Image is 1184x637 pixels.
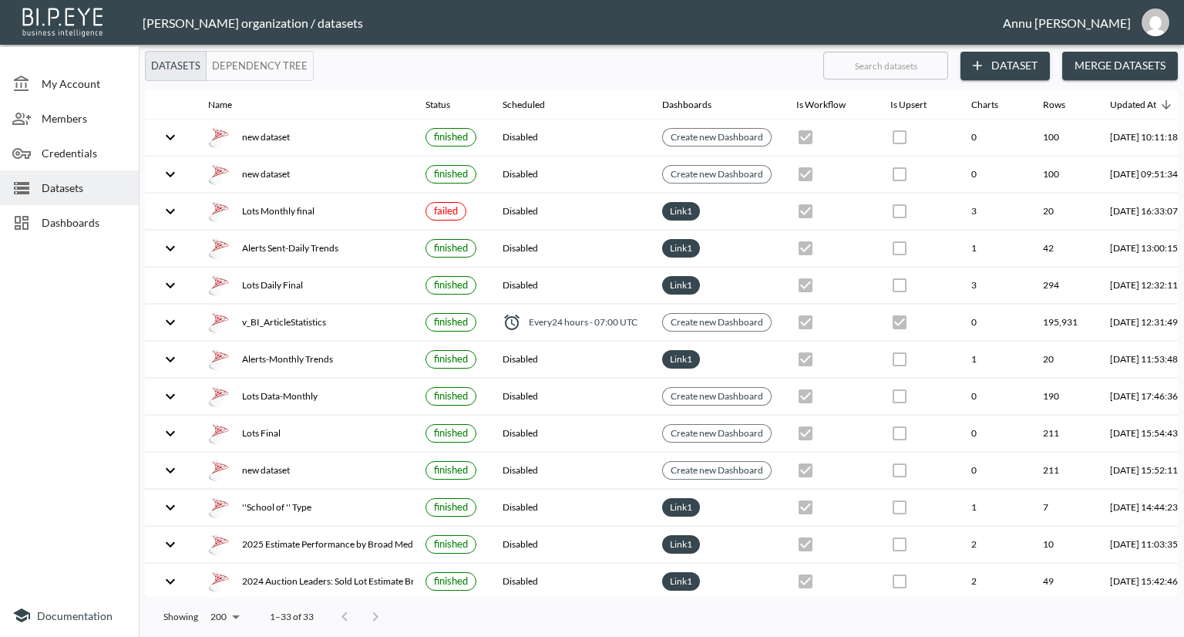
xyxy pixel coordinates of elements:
[413,527,490,563] th: {"type":{},"key":null,"ref":null,"props":{"size":"small","label":{"type":{},"key":null,"ref":null...
[878,416,959,452] th: {"type":{},"key":null,"ref":null,"props":{"disabled":true,"checked":false,"color":"primary","styl...
[204,607,245,627] div: 200
[42,180,126,196] span: Datasets
[1031,268,1098,304] th: 294
[662,128,772,147] div: Create new Dashboard
[434,575,468,587] span: finished
[208,349,401,370] div: Alerts-Monthly Trends
[157,420,183,447] button: expand row
[971,96,1018,114] span: Charts
[959,342,1031,378] th: 1
[413,231,490,267] th: {"type":{},"key":null,"ref":null,"props":{"size":"small","label":{"type":{},"key":null,"ref":null...
[959,231,1031,267] th: 1
[668,387,766,405] a: Create new Dashboard
[157,531,183,558] button: expand row
[425,96,470,114] span: Status
[650,268,784,304] th: {"type":"div","key":null,"ref":null,"props":{"style":{"display":"flex","flexWrap":"wrap","gap":6}...
[490,490,650,526] th: Disabled
[650,527,784,563] th: {"type":"div","key":null,"ref":null,"props":{"style":{"display":"flex","flexWrap":"wrap","gap":6}...
[434,315,468,328] span: finished
[1031,342,1098,378] th: 20
[959,120,1031,156] th: 0
[490,379,650,415] th: Disabled
[650,342,784,378] th: {"type":"div","key":null,"ref":null,"props":{"style":{"display":"flex","flexWrap":"wrap","gap":6}...
[959,305,1031,341] th: 0
[650,416,784,452] th: {"type":{},"key":null,"ref":null,"props":{"size":"small","clickable":true,"style":{"background":"...
[434,278,468,291] span: finished
[1131,4,1180,41] button: annu@mutualart.com
[434,167,468,180] span: finished
[1110,96,1176,114] span: Updated At
[878,527,959,563] th: {"type":{},"key":null,"ref":null,"props":{"disabled":true,"checked":false,"color":"primary","styl...
[196,379,413,415] th: {"type":"div","key":null,"ref":null,"props":{"style":{"display":"flex","gap":16,"alignItems":"cen...
[890,96,947,114] span: Is Upsert
[208,386,230,407] img: mssql icon
[413,490,490,526] th: {"type":{},"key":null,"ref":null,"props":{"size":"small","label":{"type":{},"key":null,"ref":null...
[650,194,784,230] th: {"type":"div","key":null,"ref":null,"props":{"style":{"display":"flex","flexWrap":"wrap","gap":6}...
[196,527,413,563] th: {"type":"div","key":null,"ref":null,"props":{"style":{"display":"flex","gap":16,"alignItems":"cen...
[413,305,490,341] th: {"type":{},"key":null,"ref":null,"props":{"size":"small","label":{"type":{},"key":null,"ref":null...
[878,231,959,267] th: {"type":{},"key":null,"ref":null,"props":{"disabled":true,"checked":false,"color":"primary","styl...
[196,268,413,304] th: {"type":"div","key":null,"ref":null,"props":{"style":{"display":"flex","gap":16,"alignItems":"cen...
[668,313,766,331] a: Create new Dashboard
[878,453,959,489] th: {"type":{},"key":null,"ref":null,"props":{"disabled":true,"checked":false,"color":"primary","styl...
[490,231,650,267] th: Disabled
[668,128,766,146] a: Create new Dashboard
[434,426,468,439] span: finished
[784,342,878,378] th: {"type":{},"key":null,"ref":null,"props":{"disabled":true,"checked":true,"color":"primary","style...
[662,572,700,591] div: Link1
[157,346,183,372] button: expand row
[157,272,183,298] button: expand row
[1031,564,1098,600] th: 49
[878,342,959,378] th: {"type":{},"key":null,"ref":null,"props":{"disabled":true,"checked":false,"color":"primary","styl...
[413,453,490,489] th: {"type":{},"key":null,"ref":null,"props":{"size":"small","label":{"type":{},"key":null,"ref":null...
[667,239,695,257] a: Link1
[650,231,784,267] th: {"type":"div","key":null,"ref":null,"props":{"style":{"display":"flex","flexWrap":"wrap","gap":6}...
[490,342,650,378] th: Disabled
[784,416,878,452] th: {"type":{},"key":null,"ref":null,"props":{"disabled":true,"checked":true,"color":"primary","style...
[890,96,927,114] div: Is Upsert
[667,572,695,590] a: Link1
[157,383,183,410] button: expand row
[37,609,113,622] span: Documentation
[208,571,401,592] div: 2024 Auction Leaders: Sold Lot Estimate Breakdown
[662,387,772,406] div: Create new Dashboard
[490,416,650,452] th: Disabled
[12,606,126,625] a: Documentation
[796,96,866,114] span: Is Workflow
[1043,96,1065,114] div: Rows
[157,457,183,484] button: expand row
[157,235,183,261] button: expand row
[878,564,959,600] th: {"type":{},"key":null,"ref":null,"props":{"disabled":true,"checked":false,"color":"primary","styl...
[196,453,413,489] th: {"type":"div","key":null,"ref":null,"props":{"style":{"display":"flex","gap":16,"alignItems":"cen...
[667,202,695,220] a: Link1
[434,352,468,365] span: finished
[650,490,784,526] th: {"type":"div","key":null,"ref":null,"props":{"style":{"display":"flex","flexWrap":"wrap","gap":6}...
[878,379,959,415] th: {"type":{},"key":null,"ref":null,"props":{"disabled":true,"checked":false,"color":"primary","styl...
[650,305,784,341] th: {"type":{},"key":null,"ref":null,"props":{"size":"small","clickable":true,"style":{"background":"...
[145,51,314,81] div: Platform
[434,204,458,217] span: failed
[208,386,401,407] div: Lots Data-Monthly
[662,461,772,480] div: Create new Dashboard
[196,490,413,526] th: {"type":"div","key":null,"ref":null,"props":{"style":{"display":"flex","gap":16,"alignItems":"cen...
[208,238,401,259] div: Alerts Sent-Daily Trends
[208,96,232,114] div: Name
[208,349,230,370] img: mssql icon
[784,305,878,341] th: {"type":{},"key":null,"ref":null,"props":{"disabled":true,"checked":true,"color":"primary","style...
[784,527,878,563] th: {"type":{},"key":null,"ref":null,"props":{"disabled":true,"checked":true,"color":"primary","style...
[208,96,252,114] span: Name
[157,568,183,595] button: expand row
[413,194,490,230] th: {"type":{},"key":null,"ref":null,"props":{"size":"small","label":{"type":{},"key":null,"ref":null...
[413,120,490,156] th: {"type":{},"key":null,"ref":null,"props":{"size":"small","label":{"type":{},"key":null,"ref":null...
[959,194,1031,230] th: 3
[413,416,490,452] th: {"type":{},"key":null,"ref":null,"props":{"size":"small","label":{"type":{},"key":null,"ref":null...
[1031,379,1098,415] th: 190
[434,463,468,476] span: finished
[662,202,700,221] div: Link1
[208,238,230,259] img: mssql icon
[490,527,650,563] th: Disabled
[1142,8,1169,36] img: 30a3054078d7a396129f301891e268cf
[784,157,878,193] th: {"type":{},"key":null,"ref":null,"props":{"disabled":true,"checked":true,"color":"primary","style...
[490,194,650,230] th: Disabled
[434,501,468,513] span: finished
